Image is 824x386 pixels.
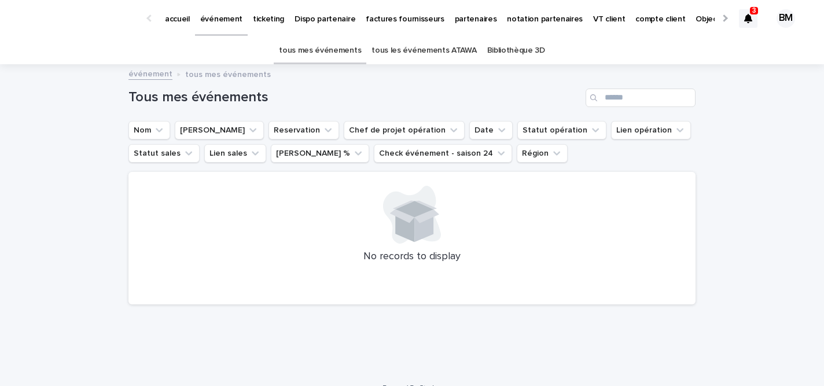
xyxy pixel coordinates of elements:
button: Check événement - saison 24 [374,144,512,163]
a: événement [128,67,172,80]
img: Ls34BcGeRexTGTNfXpUC [23,7,135,30]
a: tous mes événements [279,37,361,64]
div: 3 [739,9,757,28]
a: tous les événements ATAWA [371,37,476,64]
button: Chef de projet opération [344,121,465,139]
button: Reservation [268,121,339,139]
div: BM [777,9,795,28]
button: Région [517,144,568,163]
p: 3 [752,6,756,14]
input: Search [586,89,696,107]
button: Nom [128,121,170,139]
a: Bibliothèque 3D [487,37,545,64]
button: Statut sales [128,144,200,163]
button: Lien opération [611,121,691,139]
button: Marge % [271,144,369,163]
button: Lien Stacker [175,121,264,139]
h1: Tous mes événements [128,89,581,106]
p: No records to display [142,251,682,263]
button: Statut opération [517,121,606,139]
button: Lien sales [204,144,266,163]
p: tous mes événements [185,67,271,80]
button: Date [469,121,513,139]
